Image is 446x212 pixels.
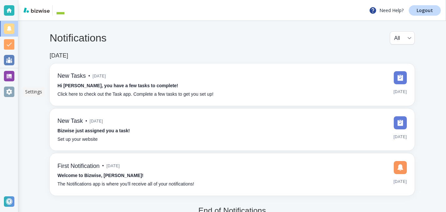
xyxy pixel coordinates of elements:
[57,163,100,170] h6: First Notification
[50,32,106,44] h4: Notifications
[57,73,86,80] h6: New Tasks
[50,108,415,151] a: New Task•[DATE]Bizwise just assigned you a task!Set up your website[DATE]
[57,173,143,178] strong: Welcome to Bizwise, [PERSON_NAME]!
[106,161,120,171] span: [DATE]
[394,71,407,84] img: DashboardSidebarTasks.svg
[90,116,103,126] span: [DATE]
[24,8,50,13] img: bizwise
[57,91,214,98] p: Click here to check out the Task app. Complete a few tasks to get you set up!
[93,71,106,81] span: [DATE]
[393,87,407,97] span: [DATE]
[394,116,407,129] img: DashboardSidebarTasks.svg
[50,52,68,59] h6: [DATE]
[57,181,194,188] p: The Notifications app is where you’ll receive all of your notifications!
[86,118,87,125] p: •
[57,136,98,143] p: Set up your website
[394,161,407,174] img: DashboardSidebarNotification.svg
[25,89,42,95] p: Settings
[417,8,433,13] p: Logout
[409,5,441,16] a: Logout
[393,132,407,142] span: [DATE]
[88,73,90,80] p: •
[50,63,415,106] a: New Tasks•[DATE]Hi [PERSON_NAME], you have a few tasks to complete!Click here to check out the Ta...
[57,83,178,88] strong: Hi [PERSON_NAME], you have a few tasks to complete!
[55,5,90,16] img: MoyerCo Construction
[57,118,83,125] h6: New Task
[50,153,415,196] a: First Notification•[DATE]Welcome to Bizwise, [PERSON_NAME]!The Notifications app is where you’ll ...
[369,7,404,14] p: Need Help?
[393,177,407,187] span: [DATE]
[102,162,104,170] p: •
[394,32,410,44] div: All
[57,128,130,133] strong: Bizwise just assigned you a task!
